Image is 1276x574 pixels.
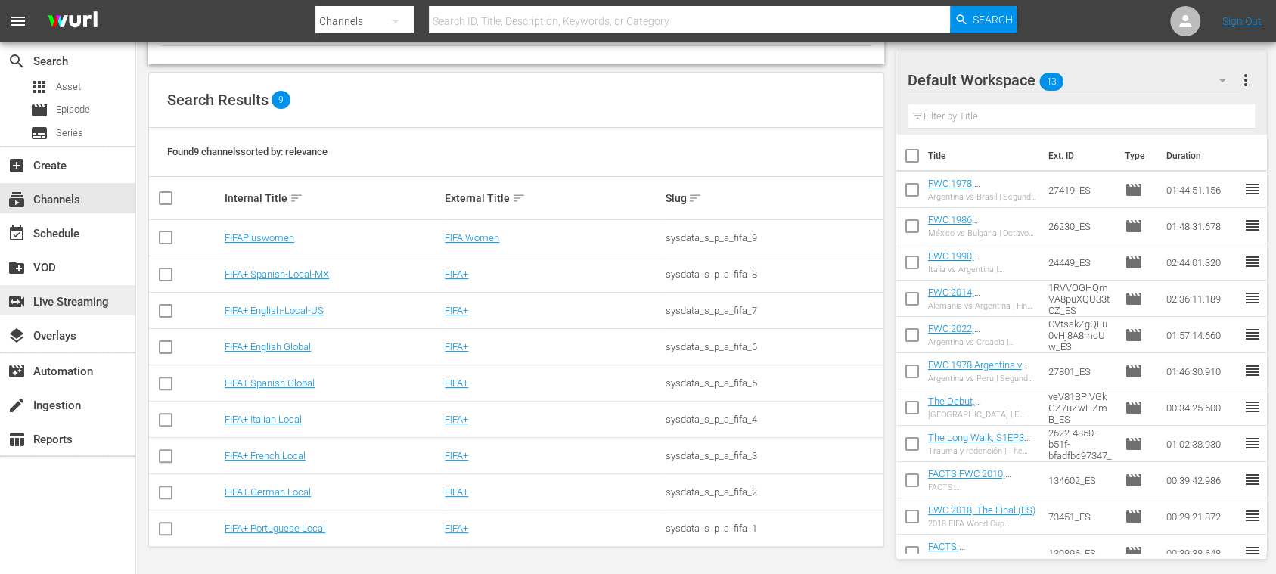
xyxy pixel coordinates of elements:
[1042,172,1119,208] td: 27419_ES
[56,102,90,117] span: Episode
[665,414,880,425] div: sysdata_s_p_a_fifa_4
[1243,507,1262,525] span: reorder
[1243,253,1262,271] span: reorder
[8,430,26,448] span: Reports
[1160,498,1243,535] td: 00:29:21.872
[445,232,499,244] a: FIFA Women
[1042,389,1119,426] td: veV81BPiVGkGZ7uZwHZmB_ES
[928,396,1020,430] a: The Debut, [GEOGRAPHIC_DATA] (ES)
[928,323,1026,368] a: FWC 2022, [GEOGRAPHIC_DATA] v [GEOGRAPHIC_DATA], Semi-Finals - FMR (ES)
[225,305,324,316] a: FIFA+ English-Local-US
[1039,135,1115,177] th: Ext. ID
[928,446,1036,456] div: Trauma y redención | The Long Walk
[272,91,290,109] span: 9
[1042,462,1119,498] td: 134602_ES
[1243,289,1262,307] span: reorder
[1160,535,1243,571] td: 00:39:38.648
[1125,399,1143,417] span: Episode
[1125,326,1143,344] span: Episode
[445,341,468,352] a: FIFA+
[8,362,26,380] span: Automation
[445,414,468,425] a: FIFA+
[928,265,1036,275] div: Italia vs Argentina | Semifinales | Copa Mundial de la FIFA Italia 1990™ | Partido completo
[8,157,26,175] span: Create
[1042,281,1119,317] td: 1RVVOGHQmVA8puXQU33tCZ_ES
[56,126,83,141] span: Series
[1237,71,1255,89] span: more_vert
[928,214,1026,259] a: FWC 1986 [GEOGRAPHIC_DATA] v [GEOGRAPHIC_DATA], Round of 16 (ES)
[9,12,27,30] span: menu
[665,232,880,244] div: sysdata_s_p_a_fifa_9
[1243,325,1262,343] span: reorder
[928,135,1040,177] th: Title
[928,519,1036,529] div: 2018 FIFA World Cup Russia™ | La Final
[1125,217,1143,235] span: Episode
[1243,398,1262,416] span: reorder
[665,341,880,352] div: sysdata_s_p_a_fifa_6
[928,410,1036,420] div: [GEOGRAPHIC_DATA] | El Debut
[167,146,328,157] span: Found 9 channels sorted by: relevance
[30,124,48,142] span: Series
[1243,434,1262,452] span: reorder
[1125,471,1143,489] span: Episode
[1160,172,1243,208] td: 01:44:51.156
[973,6,1013,33] span: Search
[665,268,880,280] div: sysdata_s_p_a_fifa_8
[1157,135,1248,177] th: Duration
[225,268,329,280] a: FIFA+ Spanish-Local-MX
[36,4,109,39] img: ans4CAIJ8jUAAAAAAAAAAAAAAAAAAAAAAAAgQb4GAAAAAAAAAAAAAAAAAAAAAAAAJMjXAAAAAAAAAAAAAAAAAAAAAAAAgAT5G...
[225,189,440,207] div: Internal Title
[1160,244,1243,281] td: 02:44:01.320
[1116,135,1157,177] th: Type
[665,486,880,498] div: sysdata_s_p_a_fifa_2
[665,305,880,316] div: sysdata_s_p_a_fifa_7
[1125,253,1143,271] span: Episode
[928,250,1026,296] a: FWC 1990, [GEOGRAPHIC_DATA] v [GEOGRAPHIC_DATA], Semi-Finals - FMR (ES)
[1042,535,1119,571] td: 139896_ES
[928,228,1036,238] div: México vs Bulgaria | Octavos de final | Copa Mundial de la FIFA México 1986™ | Partido completo
[8,191,26,209] span: Channels
[1042,498,1119,535] td: 73451_ES
[1039,66,1063,98] span: 13
[1125,507,1143,526] span: Episode
[1160,426,1243,462] td: 01:02:38.930
[1243,543,1262,561] span: reorder
[445,523,468,534] a: FIFA+
[225,377,315,389] a: FIFA+ Spanish Global
[167,91,269,109] span: Search Results
[30,78,48,96] span: Asset
[1243,470,1262,489] span: reorder
[445,305,468,316] a: FIFA+
[56,79,81,95] span: Asset
[928,374,1036,383] div: Argentina vs Perú | Segunda ronda | Copa Mundial de la FIFA Argentina 1978™ | Partido completo
[928,482,1036,492] div: FACTS: [GEOGRAPHIC_DATA] vs. [GEOGRAPHIC_DATA] | [GEOGRAPHIC_DATA] 2010
[1042,317,1119,353] td: CVtsakZgQEu0vHj8A8mcUw_ES
[445,450,468,461] a: FIFA+
[1160,317,1243,353] td: 01:57:14.660
[665,450,880,461] div: sysdata_s_p_a_fifa_3
[665,377,880,389] div: sysdata_s_p_a_fifa_5
[1160,208,1243,244] td: 01:48:31.678
[928,359,1028,393] a: FWC 1978 Argentina v [GEOGRAPHIC_DATA], Group Stage - FMR (ES)
[1125,362,1143,380] span: Episode
[1243,180,1262,198] span: reorder
[225,341,311,352] a: FIFA+ English Global
[225,523,325,534] a: FIFA+ Portuguese Local
[928,468,1026,513] a: FACTS FWC 2010, [GEOGRAPHIC_DATA] v [GEOGRAPHIC_DATA] (ES)
[928,301,1036,311] div: Alemania vs Argentina | Final | Copa Mundial de la FIFA [GEOGRAPHIC_DATA] 2014™ | Partido completo
[225,414,302,425] a: FIFA+ Italian Local
[1160,281,1243,317] td: 02:36:11.189
[1160,353,1243,389] td: 01:46:30.910
[1042,353,1119,389] td: 27801_ES
[445,486,468,498] a: FIFA+
[445,268,468,280] a: FIFA+
[512,191,526,205] span: sort
[1125,544,1143,562] span: Episode
[928,432,1030,455] a: The Long Walk, S1EP3 (ES)
[445,189,660,207] div: External Title
[1042,426,1119,462] td: 2a1dda19-2622-4850-b51f-bfadfbc97347_ES
[1243,361,1262,380] span: reorder
[8,52,26,70] span: Search
[445,377,468,389] a: FIFA+
[928,504,1035,516] a: FWC 2018, The Final (ES)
